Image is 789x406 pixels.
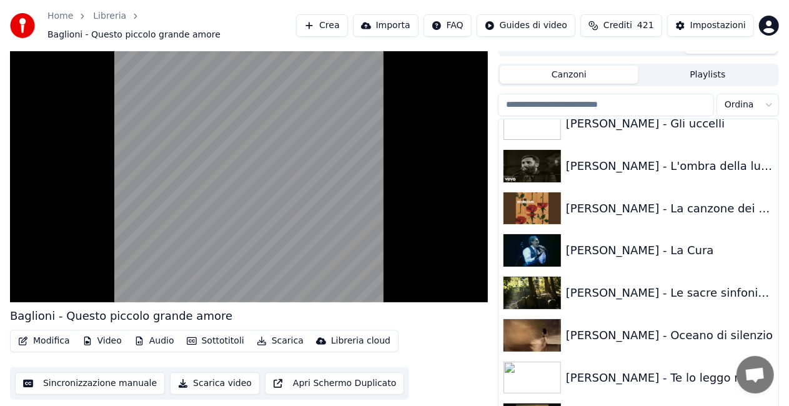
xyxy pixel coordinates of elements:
[252,332,309,350] button: Scarica
[566,242,773,259] div: [PERSON_NAME] - La Cura
[331,335,390,347] div: Libreria cloud
[15,372,165,395] button: Sincronizzazione manuale
[353,14,419,37] button: Importa
[129,332,179,350] button: Audio
[566,369,761,387] div: [PERSON_NAME] - Te lo leggo negli occhi
[667,14,754,37] button: Impostazioni
[477,14,575,37] button: Guides di video
[47,10,296,41] nav: breadcrumb
[170,372,260,395] button: Scarica video
[566,115,773,132] div: [PERSON_NAME] - Gli uccelli
[47,10,73,22] a: Home
[13,332,75,350] button: Modifica
[566,284,773,302] div: [PERSON_NAME] - Le sacre sinfonie del tempo
[10,307,232,325] div: Baglioni - Questo piccolo grande amore
[580,14,662,37] button: Crediti421
[265,372,404,395] button: Apri Schermo Duplicato
[737,356,774,394] div: Aprire la chat
[566,157,773,175] div: [PERSON_NAME] - L'ombra della luce
[638,66,777,84] button: Playlists
[637,19,654,32] span: 421
[424,14,472,37] button: FAQ
[296,14,347,37] button: Crea
[566,327,773,344] div: [PERSON_NAME] - Oceano di silenzio
[603,19,632,32] span: Crediti
[47,29,221,41] span: Baglioni - Questo piccolo grande amore
[77,332,127,350] button: Video
[690,19,746,32] div: Impostazioni
[500,66,638,84] button: Canzoni
[10,13,35,38] img: youka
[182,332,249,350] button: Sottotitoli
[566,200,773,217] div: [PERSON_NAME] - La canzone dei vecchi amanti
[93,10,126,22] a: Libreria
[725,99,754,111] span: Ordina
